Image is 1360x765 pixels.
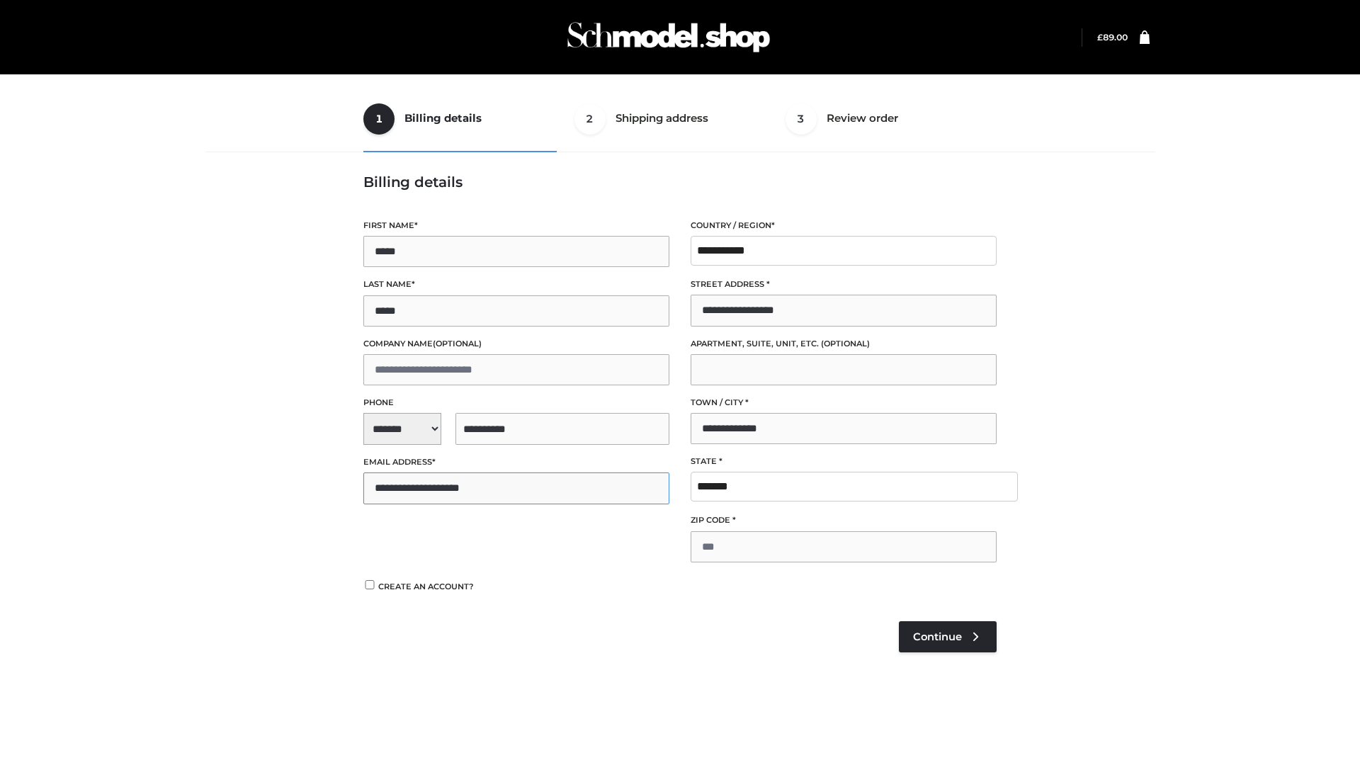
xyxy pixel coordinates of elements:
label: State [691,455,997,468]
label: First name [363,219,669,232]
span: £ [1097,32,1103,42]
label: Email address [363,455,669,469]
h3: Billing details [363,174,997,191]
span: Continue [913,630,962,643]
span: (optional) [433,339,482,348]
img: Schmodel Admin 964 [562,9,775,65]
label: Apartment, suite, unit, etc. [691,337,997,351]
label: Street address [691,278,997,291]
label: Company name [363,337,669,351]
label: Country / Region [691,219,997,232]
a: Continue [899,621,997,652]
span: (optional) [821,339,870,348]
label: Phone [363,396,669,409]
label: Town / City [691,396,997,409]
bdi: 89.00 [1097,32,1128,42]
input: Create an account? [363,580,376,589]
span: Create an account? [378,582,474,591]
label: ZIP Code [691,514,997,527]
a: £89.00 [1097,32,1128,42]
label: Last name [363,278,669,291]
